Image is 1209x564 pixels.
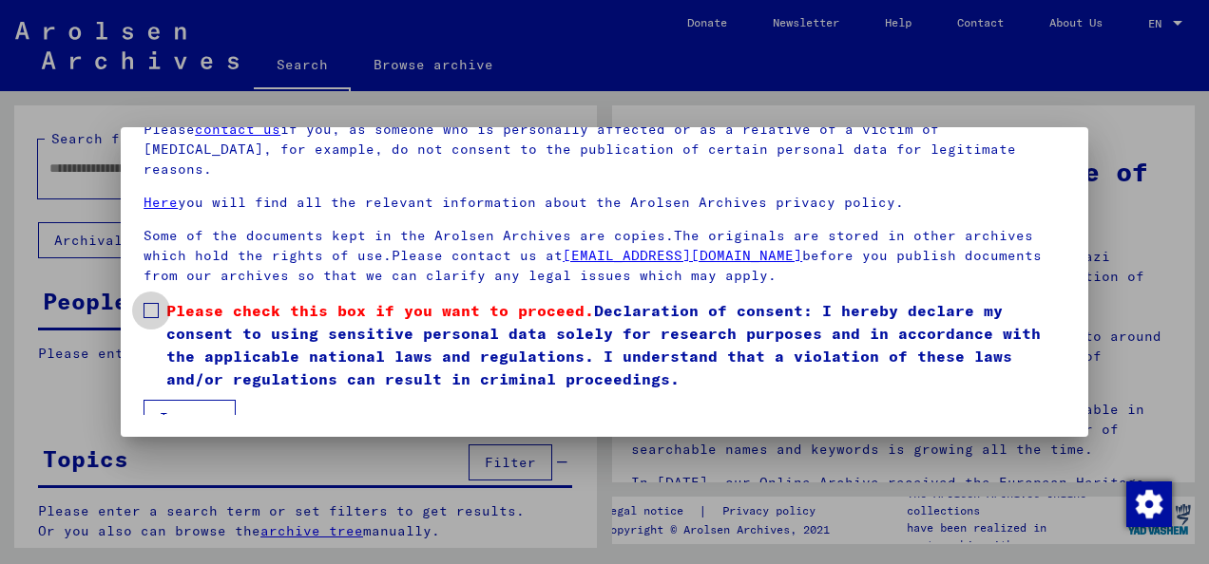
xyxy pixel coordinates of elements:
span: Declaration of consent: I hereby declare my consent to using sensitive personal data solely for r... [166,299,1065,390]
button: I agree [144,400,236,436]
a: [EMAIL_ADDRESS][DOMAIN_NAME] [563,247,802,264]
p: you will find all the relevant information about the Arolsen Archives privacy policy. [144,193,1065,213]
a: contact us [195,121,280,138]
span: Please check this box if you want to proceed. [166,301,594,320]
p: Some of the documents kept in the Arolsen Archives are copies.The originals are stored in other a... [144,226,1065,286]
div: Change consent [1125,480,1171,526]
a: Here [144,194,178,211]
img: Change consent [1126,481,1172,527]
p: Please if you, as someone who is personally affected or as a relative of a victim of [MEDICAL_DAT... [144,120,1065,179]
